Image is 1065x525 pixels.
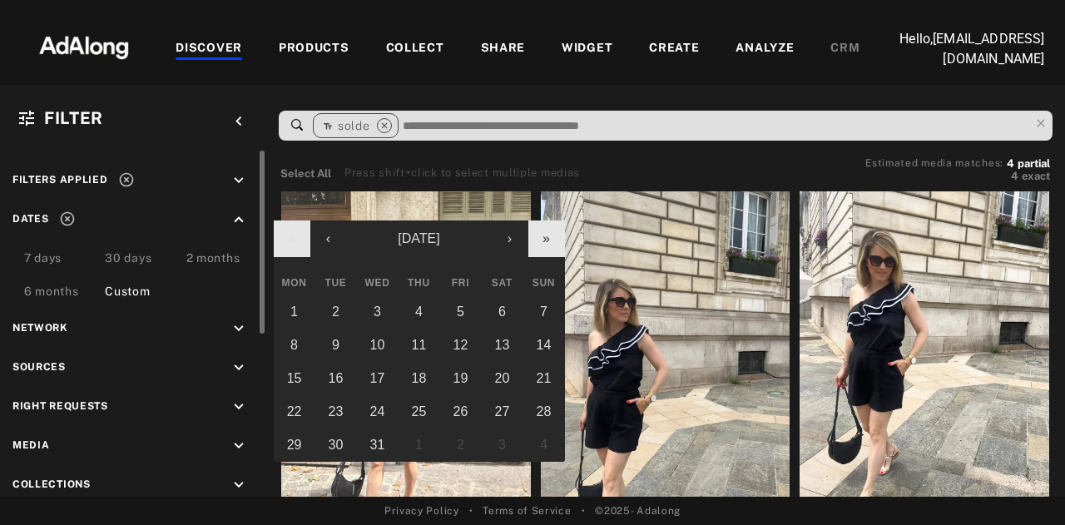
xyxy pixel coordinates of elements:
[280,166,331,182] button: Select All
[1007,160,1050,168] button: 4partial
[481,39,526,59] div: SHARE
[230,359,248,377] i: keyboard_arrow_down
[230,437,248,455] i: keyboard_arrow_down
[865,168,1050,185] button: 4exact
[12,174,108,186] span: Filters applied
[865,157,1003,169] span: Estimated media matches:
[344,165,580,181] div: Press shift+click to select multiple medias
[736,39,794,59] div: ANALYZE
[230,476,248,494] i: keyboard_arrow_down
[386,39,444,59] div: COLLECT
[469,503,473,518] span: •
[105,250,151,270] div: 30 days
[1007,157,1014,170] span: 4
[230,319,248,338] i: keyboard_arrow_down
[595,503,681,518] span: © 2025 - Adalong
[12,478,91,490] span: Collections
[12,322,68,334] span: Network
[649,39,699,59] div: CREATE
[24,250,62,270] div: 7 days
[1011,170,1018,182] span: 4
[483,503,571,518] a: Terms of Service
[830,39,859,59] div: CRM
[384,503,459,518] a: Privacy Policy
[562,39,612,59] div: WIDGET
[230,112,248,131] i: keyboard_arrow_left
[24,283,79,303] div: 6 months
[982,445,1065,525] iframe: Chat Widget
[230,210,248,229] i: keyboard_arrow_up
[44,108,103,128] span: Filter
[12,400,108,412] span: Right Requests
[186,250,240,270] div: 2 months
[338,119,370,132] span: solde
[12,213,49,225] span: Dates
[323,115,370,136] div: solde
[377,118,392,133] i: close
[105,283,150,303] div: Custom
[878,29,1044,69] p: Hello, [EMAIL_ADDRESS][DOMAIN_NAME]
[11,21,157,71] img: 63233d7d88ed69de3c212112c67096b6.png
[279,39,349,59] div: PRODUCTS
[12,439,50,451] span: Media
[230,171,248,190] i: keyboard_arrow_down
[12,361,66,373] span: Sources
[176,39,242,59] div: DISCOVER
[582,503,586,518] span: •
[230,398,248,416] i: keyboard_arrow_down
